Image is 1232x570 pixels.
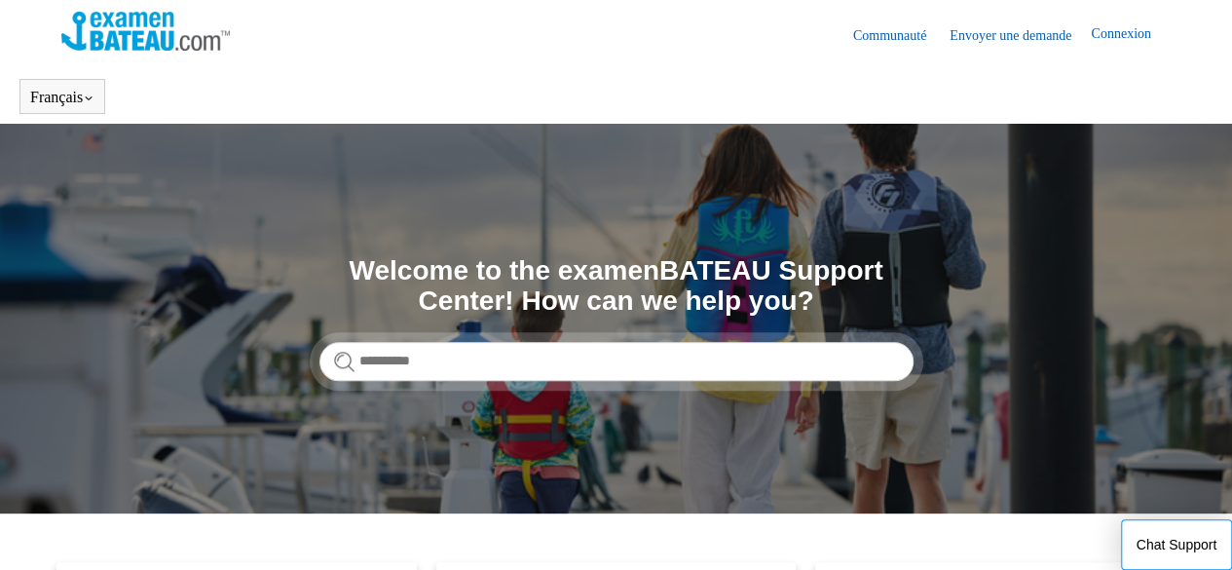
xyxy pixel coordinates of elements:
[950,25,1091,46] a: Envoyer une demande
[1091,23,1170,47] a: Connexion
[853,25,946,46] a: Communauté
[319,342,914,381] input: Rechercher
[30,89,94,106] button: Français
[61,12,230,51] img: Page d’accueil du Centre d’aide Examen Bateau
[319,256,914,317] h1: Welcome to the examenBATEAU Support Center! How can we help you?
